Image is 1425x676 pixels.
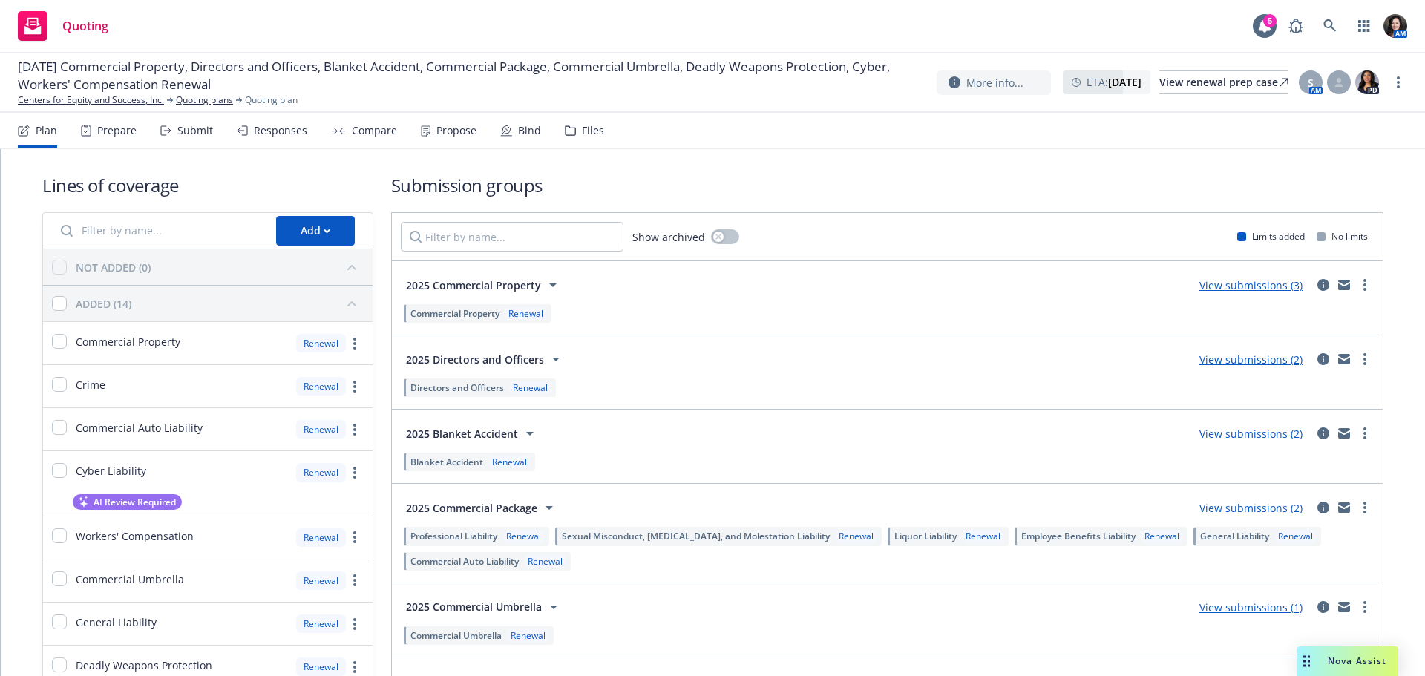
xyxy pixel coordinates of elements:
[894,530,957,542] span: Liquor Liability
[296,657,346,676] div: Renewal
[406,278,541,293] span: 2025 Commercial Property
[176,93,233,107] a: Quoting plans
[1281,11,1311,41] a: Report a Bug
[1349,11,1379,41] a: Switch app
[42,173,373,197] h1: Lines of coverage
[1328,654,1386,667] span: Nova Assist
[1200,530,1269,542] span: General Liability
[296,334,346,352] div: Renewal
[406,352,544,367] span: 2025 Directors and Officers
[296,614,346,633] div: Renewal
[346,658,364,676] a: more
[1159,70,1288,94] a: View renewal prep case
[1263,14,1277,27] div: 5
[510,381,551,394] div: Renewal
[505,307,546,320] div: Renewal
[1087,74,1141,90] span: ETA :
[1383,14,1407,38] img: photo
[12,5,114,47] a: Quoting
[436,125,476,137] div: Propose
[296,420,346,439] div: Renewal
[1297,646,1316,676] div: Drag to move
[76,463,146,479] span: Cyber Liability
[562,530,830,542] span: Sexual Misconduct, [MEDICAL_DATA], and Molestation Liability
[410,381,504,394] span: Directors and Officers
[352,125,397,137] div: Compare
[1356,424,1374,442] a: more
[1314,350,1332,368] a: circleInformation
[346,571,364,589] a: more
[76,657,212,673] span: Deadly Weapons Protection
[76,292,364,315] button: ADDED (14)
[410,307,499,320] span: Commercial Property
[406,426,518,442] span: 2025 Blanket Accident
[254,125,307,137] div: Responses
[346,464,364,482] a: more
[401,270,567,300] button: 2025 Commercial Property
[406,599,542,614] span: 2025 Commercial Umbrella
[410,530,497,542] span: Professional Liability
[1199,278,1303,292] a: View submissions (3)
[296,571,346,590] div: Renewal
[1275,530,1316,542] div: Renewal
[1356,350,1374,368] a: more
[1335,598,1353,616] a: mail
[276,216,355,246] button: Add
[1335,499,1353,516] a: mail
[1314,499,1332,516] a: circleInformation
[1237,230,1305,243] div: Limits added
[296,528,346,547] div: Renewal
[401,493,563,522] button: 2025 Commercial Package
[94,496,176,508] span: AI Review Required
[76,614,157,630] span: General Liability
[76,571,184,587] span: Commercial Umbrella
[346,528,364,546] a: more
[966,75,1023,91] span: More info...
[836,530,877,542] div: Renewal
[36,125,57,137] div: Plan
[1021,530,1136,542] span: Employee Benefits Liability
[177,125,213,137] div: Submit
[18,93,164,107] a: Centers for Equity and Success, Inc.
[1108,75,1141,89] strong: [DATE]
[1199,501,1303,515] a: View submissions (2)
[52,216,267,246] input: Filter by name...
[1199,427,1303,441] a: View submissions (2)
[76,377,105,393] span: Crime
[406,500,537,516] span: 2025 Commercial Package
[518,125,541,137] div: Bind
[76,334,180,350] span: Commercial Property
[97,125,137,137] div: Prepare
[401,419,544,448] button: 2025 Blanket Accident
[62,20,108,32] span: Quoting
[582,125,604,137] div: Files
[632,229,705,245] span: Show archived
[1297,646,1398,676] button: Nova Assist
[1355,70,1379,94] img: photo
[1317,230,1368,243] div: No limits
[937,70,1051,95] button: More info...
[1356,499,1374,516] a: more
[76,420,203,436] span: Commercial Auto Liability
[525,555,566,568] div: Renewal
[76,296,131,312] div: ADDED (14)
[391,173,1383,197] h1: Submission groups
[963,530,1003,542] div: Renewal
[296,463,346,482] div: Renewal
[346,335,364,352] a: more
[489,456,530,468] div: Renewal
[401,222,623,252] input: Filter by name...
[76,255,364,279] button: NOT ADDED (0)
[245,93,298,107] span: Quoting plan
[1356,598,1374,616] a: more
[346,421,364,439] a: more
[508,629,548,642] div: Renewal
[1314,424,1332,442] a: circleInformation
[1314,276,1332,294] a: circleInformation
[73,494,182,510] button: AI Review Required
[76,260,151,275] div: NOT ADDED (0)
[1389,73,1407,91] a: more
[1141,530,1182,542] div: Renewal
[401,592,568,622] button: 2025 Commercial Umbrella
